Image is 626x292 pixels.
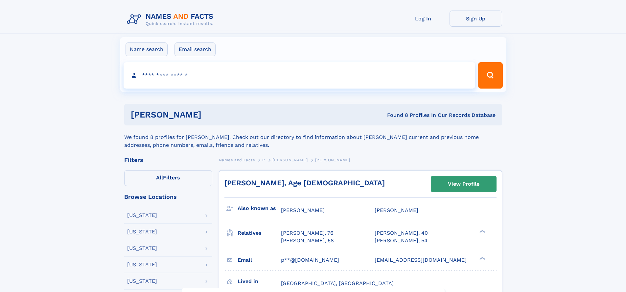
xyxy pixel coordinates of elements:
[219,156,255,164] a: Names and Facts
[127,229,157,234] div: [US_STATE]
[224,179,385,187] a: [PERSON_NAME], Age [DEMOGRAPHIC_DATA]
[238,276,281,287] h3: Lived in
[124,170,212,186] label: Filters
[131,111,294,119] h1: [PERSON_NAME]
[174,42,216,56] label: Email search
[315,158,350,162] span: [PERSON_NAME]
[281,257,339,263] span: p**@[DOMAIN_NAME]
[272,156,308,164] a: [PERSON_NAME]
[478,256,486,260] div: ❯
[281,229,334,237] a: [PERSON_NAME], 76
[375,207,418,213] span: [PERSON_NAME]
[238,227,281,239] h3: Relatives
[431,176,496,192] a: View Profile
[375,229,428,237] a: [PERSON_NAME], 40
[478,62,502,89] button: Search Button
[448,176,479,192] div: View Profile
[450,11,502,27] a: Sign Up
[262,156,265,164] a: P
[281,207,325,213] span: [PERSON_NAME]
[127,213,157,218] div: [US_STATE]
[272,158,308,162] span: [PERSON_NAME]
[124,125,502,149] div: We found 8 profiles for [PERSON_NAME]. Check out our directory to find information about [PERSON_...
[127,246,157,251] div: [US_STATE]
[124,11,219,28] img: Logo Names and Facts
[281,237,334,244] a: [PERSON_NAME], 58
[127,279,157,284] div: [US_STATE]
[375,237,428,244] a: [PERSON_NAME], 54
[124,157,212,163] div: Filters
[375,257,467,263] span: [EMAIL_ADDRESS][DOMAIN_NAME]
[238,254,281,266] h3: Email
[262,158,265,162] span: P
[281,280,394,286] span: [GEOGRAPHIC_DATA], [GEOGRAPHIC_DATA]
[478,229,486,234] div: ❯
[124,194,212,200] div: Browse Locations
[294,112,496,119] div: Found 8 Profiles In Our Records Database
[127,262,157,267] div: [US_STATE]
[156,174,163,181] span: All
[397,11,450,27] a: Log In
[238,203,281,214] h3: Also known as
[126,42,168,56] label: Name search
[124,62,475,89] input: search input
